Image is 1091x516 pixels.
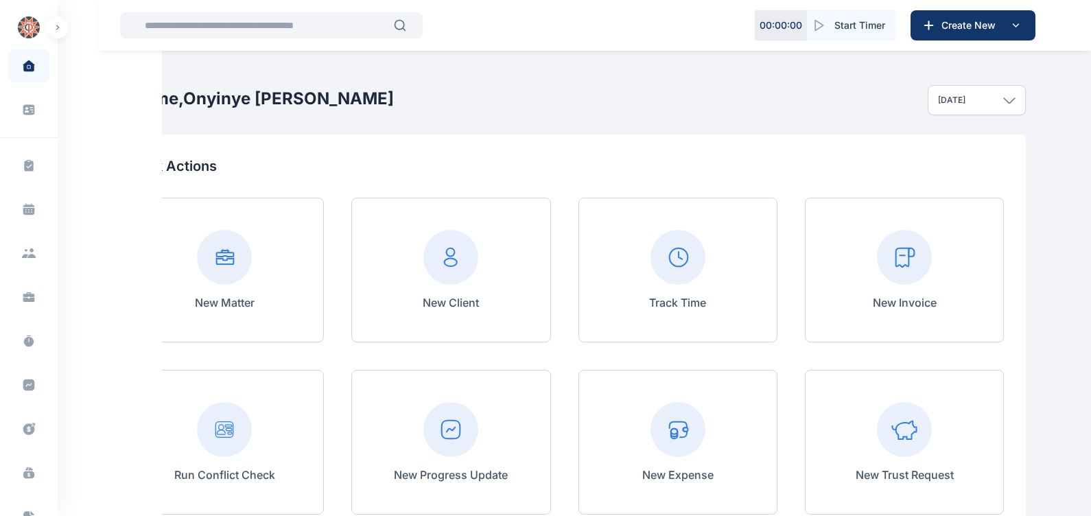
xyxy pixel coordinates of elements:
[195,294,255,311] p: New Matter
[938,95,965,106] p: [DATE]
[760,19,802,32] p: 00 : 00 : 00
[649,294,706,311] p: Track Time
[103,88,394,110] h2: Welcome, Onyinye [PERSON_NAME]
[394,467,508,483] p: New Progress Update
[873,294,937,311] p: New Invoice
[423,294,479,311] p: New Client
[642,467,714,483] p: New Expense
[834,19,885,32] span: Start Timer
[911,10,1035,40] button: Create New
[125,156,1004,176] p: Quick Actions
[856,467,954,483] p: New Trust Request
[174,467,275,483] p: Run Conflict Check
[936,19,1007,32] span: Create New
[807,10,896,40] button: Start Timer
